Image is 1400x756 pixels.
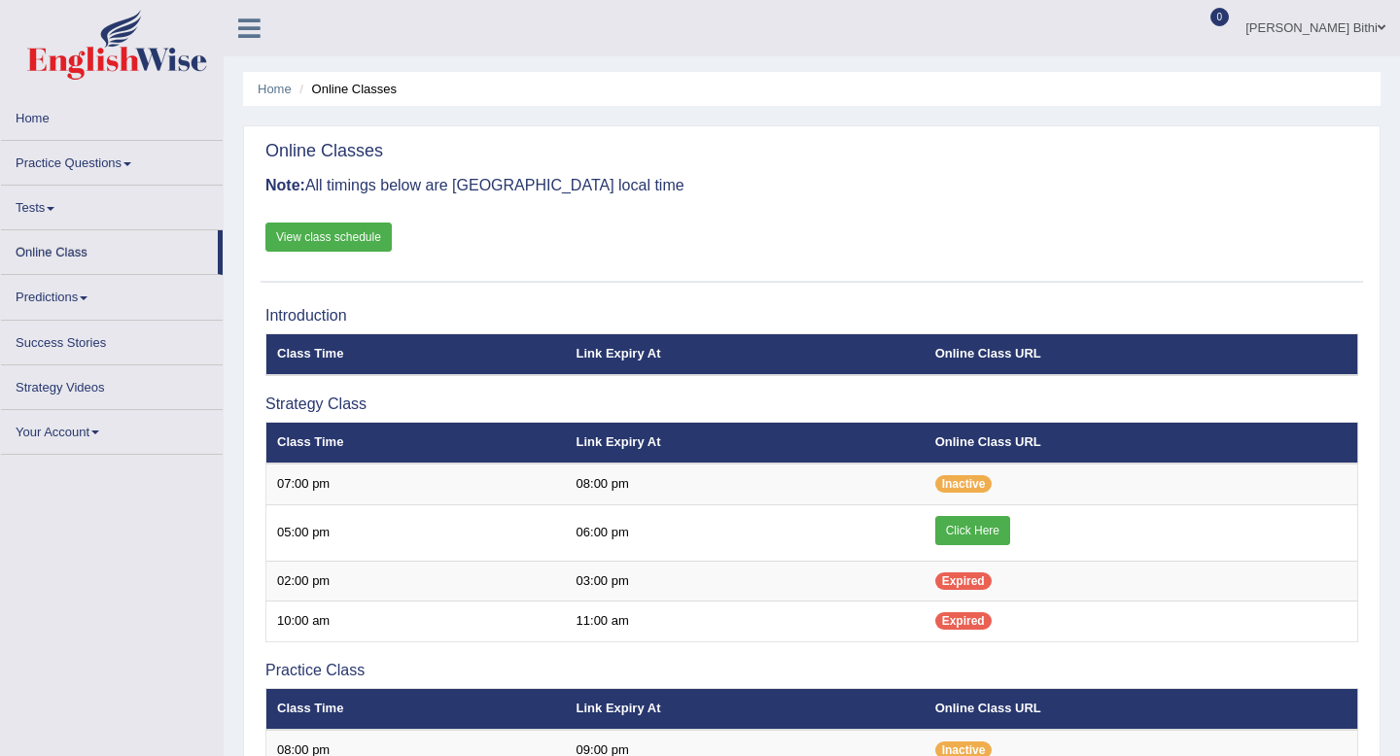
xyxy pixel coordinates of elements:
[935,612,992,630] span: Expired
[266,464,566,504] td: 07:00 pm
[1,141,223,179] a: Practice Questions
[566,334,925,375] th: Link Expiry At
[925,423,1358,464] th: Online Class URL
[566,561,925,601] td: 03:00 pm
[566,464,925,504] td: 08:00 pm
[935,516,1010,545] a: Click Here
[1,275,223,313] a: Predictions
[935,475,993,493] span: Inactive
[1,410,223,448] a: Your Account
[266,504,566,561] td: 05:00 pm
[1,96,223,134] a: Home
[1,230,218,268] a: Online Class
[265,223,392,252] a: View class schedule
[266,601,566,642] td: 10:00 am
[566,423,925,464] th: Link Expiry At
[265,177,1358,194] h3: All timings below are [GEOGRAPHIC_DATA] local time
[266,334,566,375] th: Class Time
[266,561,566,601] td: 02:00 pm
[1210,8,1230,26] span: 0
[935,572,992,590] span: Expired
[925,334,1358,375] th: Online Class URL
[265,142,383,161] h2: Online Classes
[265,307,1358,325] h3: Introduction
[1,186,223,223] a: Tests
[566,504,925,561] td: 06:00 pm
[566,601,925,642] td: 11:00 am
[1,365,223,403] a: Strategy Videos
[265,177,305,193] b: Note:
[266,423,566,464] th: Class Time
[265,662,1358,679] h3: Practice Class
[925,689,1358,730] th: Online Class URL
[265,395,1358,413] h3: Strategy Class
[266,689,566,730] th: Class Time
[258,82,292,96] a: Home
[1,321,223,359] a: Success Stories
[295,80,397,98] li: Online Classes
[566,689,925,730] th: Link Expiry At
